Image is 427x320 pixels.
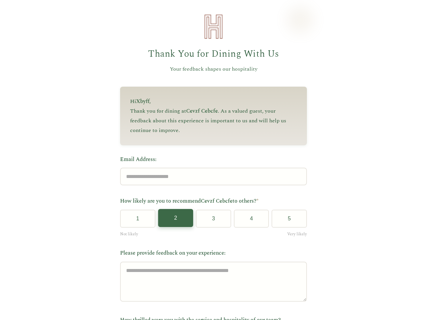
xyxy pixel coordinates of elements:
[272,210,307,228] button: 5
[120,47,307,62] h1: Thank You for Dining With Us
[234,210,269,228] button: 4
[120,197,307,206] label: How likely are you to recommend to others?
[196,210,231,228] button: 3
[201,197,233,205] span: Cevzf Cebcfe
[287,231,307,237] span: Very likely
[120,155,307,164] label: Email Address:
[136,97,149,105] span: Xbyff
[200,13,227,40] img: Heirloom Hospitality Logo
[120,231,138,237] span: Not likely
[130,106,297,135] p: Thank you for dining at . As a valued guest, your feedback about this experience is important to ...
[120,65,307,74] p: Your feedback shapes our hospitality
[120,210,155,228] button: 1
[130,97,297,106] p: Hi ,
[120,249,307,258] label: Please provide feedback on your experience:
[186,107,218,115] span: Cevzf Cebcfe
[158,209,193,227] button: 2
